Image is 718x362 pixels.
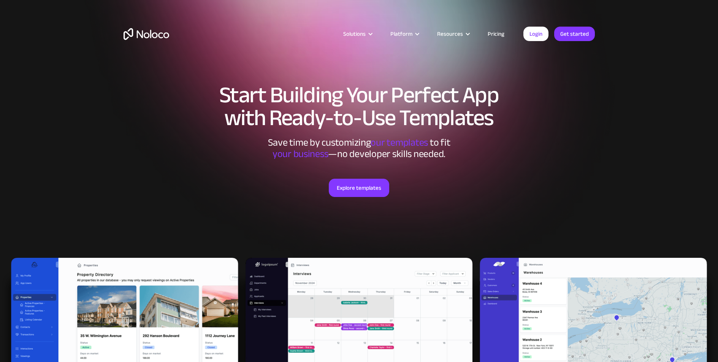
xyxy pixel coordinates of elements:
[523,27,548,41] a: Login
[343,29,366,39] div: Solutions
[381,29,428,39] div: Platform
[245,137,473,160] div: Save time by customizing to fit ‍ —no developer skills needed.
[428,29,478,39] div: Resources
[329,179,389,197] a: Explore templates
[478,29,514,39] a: Pricing
[334,29,381,39] div: Solutions
[273,144,328,163] span: your business
[124,28,169,40] a: home
[371,133,428,152] span: our templates
[124,84,595,129] h1: Start Building Your Perfect App with Ready-to-Use Templates
[390,29,412,39] div: Platform
[437,29,463,39] div: Resources
[554,27,595,41] a: Get started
